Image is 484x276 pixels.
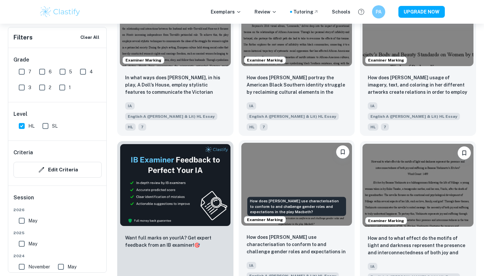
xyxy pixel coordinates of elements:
span: IA [247,102,256,110]
span: Examiner Marking [244,57,285,63]
span: 2024 [13,253,102,259]
span: English A ([PERSON_NAME] & Lit) HL Essay [247,113,339,120]
button: Clear All [79,33,101,42]
span: Examiner Marking [123,57,164,63]
h6: Level [13,110,102,118]
h6: Session [13,194,102,207]
span: Examiner Marking [365,57,407,63]
span: Examiner Marking [365,218,407,224]
span: Examiner Marking [244,217,285,223]
span: 4 [90,68,93,75]
span: 7 [260,123,268,131]
span: HL [125,123,136,131]
div: How does [PERSON_NAME] use characterisation to conform to and challenge gender roles and expectat... [247,197,346,216]
p: How does Barbara Kruger’s usage of imagery, text, and coloring in her different artworks create r... [368,74,468,96]
span: 🎯 [194,242,200,248]
p: In what ways does Henrik Ibsen, in his play, A Doll’s House, employ stylistic features to communi... [125,74,226,96]
button: Bookmark [458,146,471,160]
button: Help and Feedback [356,6,367,17]
span: SL [52,122,58,130]
span: November [28,263,50,270]
h6: Filters [13,33,33,42]
span: HL [368,123,378,131]
span: May [28,217,37,224]
h6: Grade [13,56,102,64]
span: IA [368,263,377,270]
p: Exemplars [211,8,241,15]
span: May [28,240,37,247]
span: HL [28,122,35,130]
button: Edit Criteria [13,162,102,178]
span: IA [247,262,256,269]
span: IA [125,102,135,110]
img: English A (Lang & Lit) HL Essay IA example thumbnail: How does Shakespeare use characterisatio [241,143,352,226]
button: UPGRADE NOW [398,6,445,18]
p: How does Beyoncé portray the American Black Southern identity struggle by reclaiming cultural ele... [247,74,347,96]
span: 6 [49,68,52,75]
p: How and to what effect do the motifs of light and darkness represent the presence and interconnec... [368,235,468,257]
span: 7 [381,123,389,131]
span: 7 [28,68,31,75]
button: PA [372,5,385,18]
p: Want full marks on your IA ? Get expert feedback from an IB examiner! [125,234,226,249]
span: 2026 [13,207,102,213]
img: Thumbnail [120,144,231,226]
img: Clastify logo [39,5,81,18]
span: May [67,263,76,270]
span: 7 [138,123,146,131]
h6: Criteria [13,149,33,157]
button: Bookmark [336,145,349,159]
span: 3 [28,84,31,91]
span: English A ([PERSON_NAME] & Lit) HL Essay [125,113,217,120]
span: 2 [49,84,51,91]
span: IA [368,102,377,110]
span: 1 [69,84,71,91]
span: HL [247,123,257,131]
h6: PA [375,8,383,15]
img: English A (Lang & Lit) HL Essay IA example thumbnail: How and to what effect do the motifs of [363,144,473,227]
a: Tutoring [293,8,319,15]
p: Review [255,8,277,15]
span: 2025 [13,230,102,236]
span: English A ([PERSON_NAME] & Lit) HL Essay [368,113,460,120]
span: 5 [69,68,72,75]
a: Schools [332,8,350,15]
p: How does Shakespeare use characterisation to conform to and challenge gender roles and expectatio... [247,234,347,256]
